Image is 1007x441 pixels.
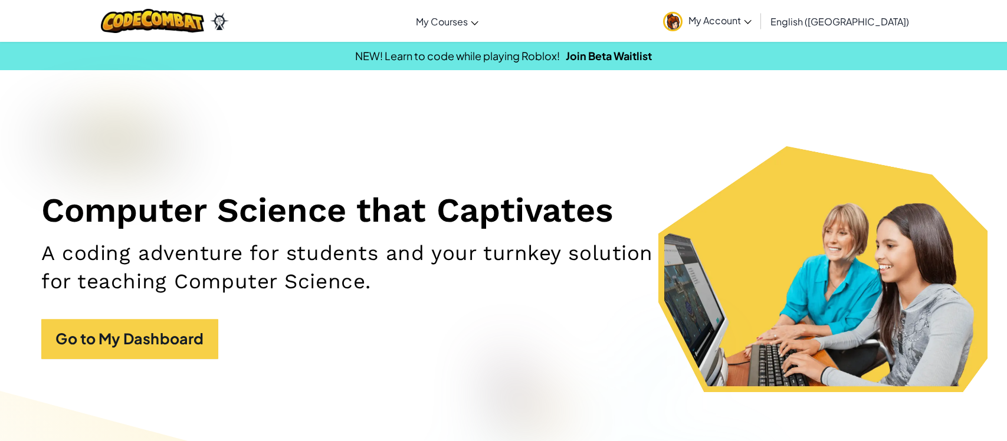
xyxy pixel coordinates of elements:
[663,12,683,31] img: avatar
[210,12,229,30] img: Ozaria
[355,49,560,62] span: NEW! Learn to code while playing Roblox!
[41,239,661,295] h2: A coding adventure for students and your turnkey solution for teaching Computer Science.
[416,15,468,28] span: My Courses
[770,15,909,28] span: English ([GEOGRAPHIC_DATA])
[41,103,189,178] img: Ozaria branding logo
[41,319,218,358] a: Go to My Dashboard
[101,9,204,33] img: CodeCombat logo
[41,190,966,231] h1: Computer Science that Captivates
[566,49,652,62] a: Join Beta Waitlist
[657,2,757,40] a: My Account
[410,5,484,37] a: My Courses
[765,5,915,37] a: English ([GEOGRAPHIC_DATA])
[688,14,752,27] span: My Account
